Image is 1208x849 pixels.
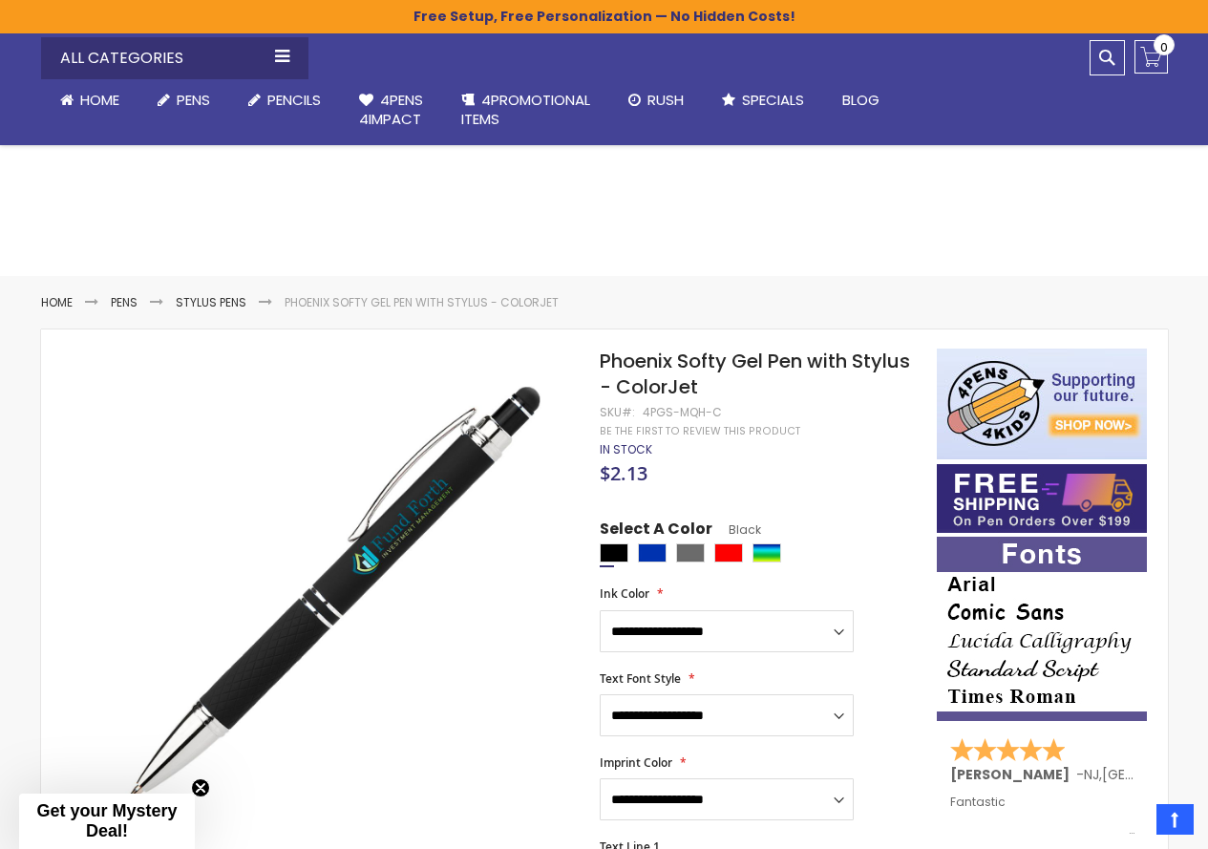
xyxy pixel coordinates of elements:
a: Home [41,294,73,310]
span: $2.13 [600,460,647,486]
a: Top [1156,804,1194,835]
div: Grey [676,543,705,562]
div: Black [600,543,628,562]
span: NJ [1084,765,1099,784]
a: Be the first to review this product [600,424,800,438]
div: Fantastic [950,796,1135,837]
a: Pens [111,294,138,310]
span: 0 [1160,38,1168,56]
a: 0 [1134,40,1168,74]
span: Pencils [267,90,321,110]
span: Select A Color [600,519,712,544]
a: Stylus Pens [176,294,246,310]
div: Red [714,543,743,562]
img: 4pens 4 kids [937,349,1147,459]
a: 4PROMOTIONALITEMS [442,79,609,141]
div: Get your Mystery Deal!Close teaser [19,794,195,849]
span: Pens [177,90,210,110]
div: 4PGS-MQH-C [643,405,722,420]
a: Pencils [229,79,340,121]
a: Pens [138,79,229,121]
span: Get your Mystery Deal! [36,801,177,840]
span: Imprint Color [600,754,672,771]
img: black-phoenix-softy-gel-pen-with-stylus-colorjet-mqh-c_1.jpg [79,347,575,842]
span: Phoenix Softy Gel Pen with Stylus - ColorJet [600,348,910,400]
li: Phoenix Softy Gel Pen with Stylus - ColorJet [285,295,559,310]
div: Assorted [752,543,781,562]
img: font-personalization-examples [937,537,1147,721]
div: All Categories [41,37,308,79]
span: [PERSON_NAME] [950,765,1076,784]
span: Specials [742,90,804,110]
a: 4Pens4impact [340,79,442,141]
button: Close teaser [191,778,210,797]
div: Availability [600,442,652,457]
img: Free shipping on orders over $199 [937,464,1147,533]
a: Rush [609,79,703,121]
span: Home [80,90,119,110]
span: 4PROMOTIONAL ITEMS [461,90,590,129]
span: In stock [600,441,652,457]
span: Text Font Style [600,670,681,687]
a: Specials [703,79,823,121]
div: Blue [638,543,667,562]
a: Home [41,79,138,121]
a: Blog [823,79,899,121]
span: Rush [647,90,684,110]
span: Black [712,521,761,538]
strong: SKU [600,404,635,420]
span: Ink Color [600,585,649,602]
span: 4Pens 4impact [359,90,423,129]
span: Blog [842,90,880,110]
